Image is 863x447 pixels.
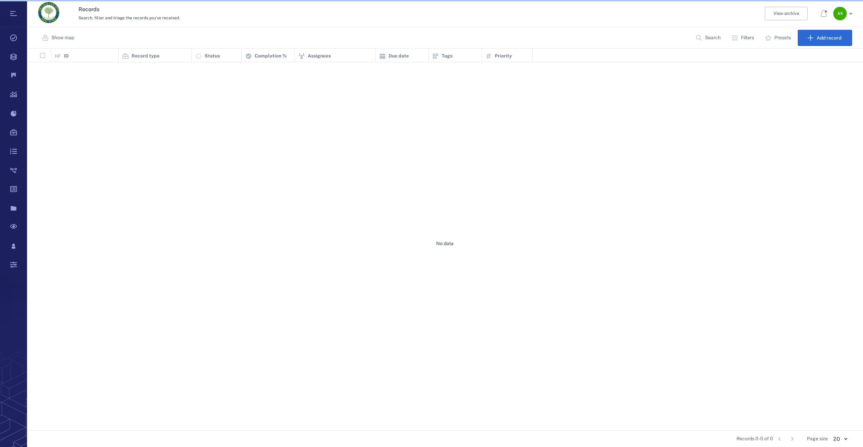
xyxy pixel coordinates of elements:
[774,34,791,41] p: Presets
[38,2,60,26] a: Go home
[442,53,452,60] p: Tags
[761,30,796,46] button: Presets
[205,53,220,60] p: Status
[51,34,74,41] p: Show map
[255,53,287,60] p: Completion %
[132,53,160,60] p: Record type
[727,30,760,46] button: Filters
[38,2,60,23] img: Orange County Planning Department logo
[798,30,852,46] button: Add record
[692,30,726,46] button: Search
[773,433,799,444] nav: pagination navigation
[737,436,773,442] span: Records 0-0 of 0
[828,435,852,443] div: 20
[495,53,512,60] p: Priority
[833,7,847,20] div: A K
[807,436,828,442] span: Page size
[833,7,855,20] button: AK
[64,53,69,60] p: ID
[308,53,331,60] p: Assignees
[78,16,180,20] span: Search, filter and triage the records you've received.
[741,34,754,41] p: Filters
[27,62,863,425] div: No data
[38,30,79,46] button: Show map
[765,7,808,20] button: View archive
[705,34,721,41] p: Search
[78,5,618,14] h3: Records
[389,53,409,60] p: Due date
